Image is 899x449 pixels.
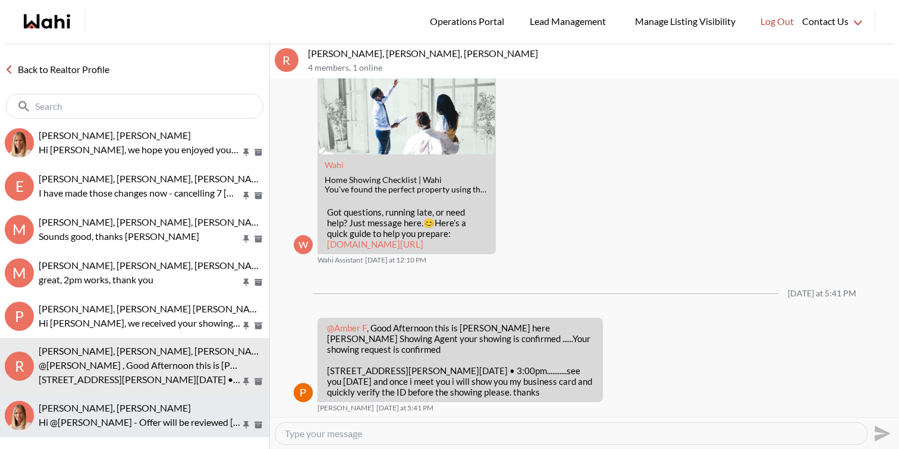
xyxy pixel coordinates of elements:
[327,239,423,249] a: [DOMAIN_NAME][URL]
[327,207,486,249] p: Got questions, running late, or need help? Just message here. Here’s a quick guide to help you pr...
[39,129,191,141] span: [PERSON_NAME], [PERSON_NAME]
[252,277,265,287] button: Archive
[241,191,252,201] button: Pin
[39,186,241,200] p: I have made those changes now - cancelling 7 [GEOGRAPHIC_DATA], and changing 31 [PERSON_NAME] to ...
[318,403,374,413] span: [PERSON_NAME]
[5,258,34,287] div: M
[241,147,252,157] button: Pin
[327,322,367,333] span: @Amber F
[35,100,237,112] input: Search
[530,14,610,29] span: Lead Management
[241,420,252,430] button: Pin
[241,277,252,287] button: Pin
[325,160,344,170] a: Attachment
[423,217,435,228] span: 😊
[39,316,241,330] p: Hi [PERSON_NAME], we received your showing requests - exciting 🎉 . We will be in touch shortly.
[308,48,894,59] p: [PERSON_NAME], [PERSON_NAME], [PERSON_NAME]
[5,401,34,430] img: T
[252,377,265,387] button: Archive
[327,365,593,397] p: [STREET_ADDRESS][PERSON_NAME][DATE] • 3:00pm...........see you [DATE] and once i meet you i will ...
[376,403,433,413] time: 2025-10-03T21:41:09.586Z
[325,175,489,185] div: Home Showing Checklist | Wahi
[308,63,894,73] p: 4 members , 1 online
[5,302,34,331] div: P
[275,48,298,72] div: R
[294,383,313,402] img: P
[319,62,495,154] img: Home Showing Checklist | Wahi
[760,14,794,29] span: Log Out
[39,358,241,372] p: @[PERSON_NAME] , Good Afternoon this is [PERSON_NAME] here [PERSON_NAME] Showing Agent your showi...
[5,352,34,381] div: R
[294,235,313,254] div: W
[252,147,265,157] button: Archive
[788,289,856,299] div: [DATE] at 5:41 PM
[39,229,241,244] p: Sounds good, thanks [PERSON_NAME]
[5,128,34,157] img: A
[252,321,265,331] button: Archive
[39,372,241,387] p: [STREET_ADDRESS][PERSON_NAME][DATE] • 3:00pm...........see you [DATE] and once i meet you i will ...
[5,128,34,157] div: Arsene Dilenga, Michelle
[39,345,269,356] span: [PERSON_NAME], [PERSON_NAME], [PERSON_NAME]
[5,172,34,201] div: E
[241,321,252,331] button: Pin
[39,143,241,157] p: Hi [PERSON_NAME], we hope you enjoyed your showings! Did the properties meet your criteria? What ...
[39,173,269,184] span: [PERSON_NAME], [PERSON_NAME], [PERSON_NAME]
[252,191,265,201] button: Archive
[252,420,265,430] button: Archive
[39,402,191,413] span: [PERSON_NAME], [PERSON_NAME]
[24,14,70,29] a: Wahi homepage
[241,234,252,244] button: Pin
[325,185,489,195] div: You’ve found the perfect property using the Wahi app. Now what? Book a showing instantly and foll...
[252,234,265,244] button: Archive
[39,216,347,227] span: [PERSON_NAME], [PERSON_NAME], [PERSON_NAME], [PERSON_NAME]
[867,420,894,447] button: Send
[39,273,241,287] p: great, 2pm works, thank you
[318,255,363,265] span: Wahi Assistant
[365,255,426,265] time: 2025-10-02T16:10:06.147Z
[5,215,34,244] div: M
[430,14,508,29] span: Operations Portal
[294,383,313,402] div: Paul Sharma
[39,415,241,429] p: Hi @[PERSON_NAME] - Offer will be reviewed [DATE][DATE] by 10:00 am
[631,14,739,29] span: Manage Listing Visibility
[39,260,269,271] span: [PERSON_NAME], [PERSON_NAME], [PERSON_NAME]
[39,303,267,314] span: [PERSON_NAME], [PERSON_NAME] [PERSON_NAME]
[5,401,34,430] div: Tanya Fita, Michelle
[327,322,593,355] p: , Good Afternoon this is [PERSON_NAME] here [PERSON_NAME] Showing Agent your showing is confirmed...
[241,377,252,387] button: Pin
[285,428,857,439] textarea: Type your message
